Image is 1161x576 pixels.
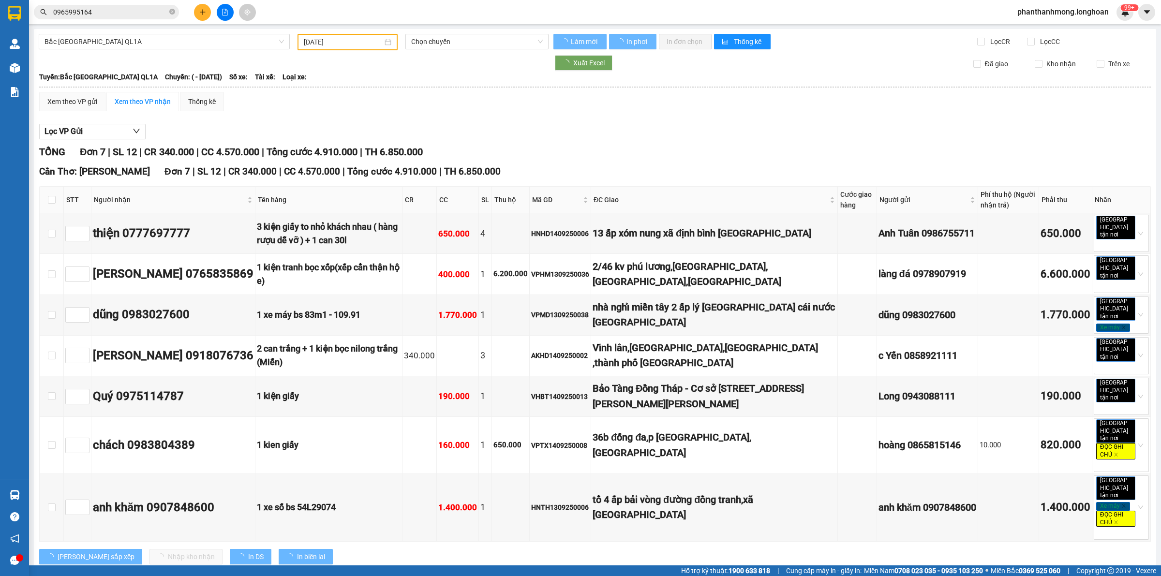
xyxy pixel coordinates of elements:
input: 13/09/2025 [304,37,383,47]
span: loading [286,553,297,560]
div: 1 [480,308,490,322]
img: logo-vxr [8,6,21,21]
span: close [1120,314,1125,319]
span: search [40,9,47,15]
div: 1 [480,438,490,452]
div: Xem theo VP gửi [47,96,97,107]
span: Đơn 7 [80,146,105,158]
span: [GEOGRAPHIC_DATA] tận nơi [1096,297,1135,321]
button: Lọc VP Gửi [39,124,146,139]
span: Xe máy [1096,324,1130,332]
span: Chuyến: ( - [DATE]) [165,72,222,82]
td: VPMD1309250038 [530,295,591,336]
span: Làm mới [571,36,599,47]
div: 650.000 [1041,225,1090,242]
img: warehouse-icon [10,490,20,500]
span: Chọn chuyến [411,34,543,49]
span: | [777,565,779,576]
td: HNHD1409250006 [530,213,591,254]
span: close-circle [169,9,175,15]
div: VPMD1309250038 [531,310,589,320]
div: 3 kiện giấy to nhỏ khách nhau ( hàng rượu dễ vỡ ) + 1 can 30l [257,220,401,248]
span: | [223,166,226,177]
span: notification [10,534,19,543]
span: CC 4.570.000 [201,146,259,158]
div: 4 [480,227,490,240]
button: caret-down [1138,4,1155,21]
span: [GEOGRAPHIC_DATA] tận nơi [1096,419,1135,443]
div: AKHD1409250002 [531,350,589,361]
button: Làm mới [553,34,607,49]
span: [GEOGRAPHIC_DATA] tận nơi [1096,476,1135,500]
span: loading [238,553,248,560]
button: bar-chartThống kê [714,34,771,49]
div: 13 ấp xóm nung xã định bình [GEOGRAPHIC_DATA] [593,226,836,241]
span: | [279,166,282,177]
img: warehouse-icon [10,63,20,73]
span: Bắc Trung Nam QL1A [45,34,284,49]
div: nhà nghỉ miền tây 2 ấp lý [GEOGRAPHIC_DATA] cái nước [GEOGRAPHIC_DATA] [593,300,836,330]
span: | [360,146,362,158]
span: In phơi [626,36,649,47]
img: solution-icon [10,87,20,97]
div: Nhãn [1095,194,1148,205]
span: Tài xế: [255,72,275,82]
span: Ngày in phiếu: 08:18 ngày [65,19,199,30]
div: 400.000 [438,268,477,281]
div: 650.000 [493,440,528,451]
div: 10.000 [980,440,1037,451]
span: Hỗ trợ kỹ thuật: [681,565,770,576]
span: SL 12 [113,146,137,158]
div: Bảo Tàng Đồng Tháp - Cơ sở [STREET_ADDRESS][PERSON_NAME][PERSON_NAME] [593,381,836,412]
span: close [1120,395,1125,400]
span: Lọc VP Gửi [45,125,83,137]
span: close [1120,354,1125,359]
div: hoàng 0865815146 [878,438,976,453]
button: file-add [217,4,234,21]
span: close [1114,452,1118,457]
span: close [1120,233,1125,237]
th: Phí thu hộ (Người nhận trả) [978,187,1039,213]
span: close [1121,503,1126,508]
div: Anh Tuân 0986755711 [878,226,976,241]
div: 1 kiện tranh bọc xốp(xếp cẩn thận hộ e) [257,261,401,288]
span: [GEOGRAPHIC_DATA] tận nơi [1096,379,1135,402]
span: [GEOGRAPHIC_DATA] tận nơi [1096,216,1135,239]
div: 1 kien giấy [257,438,401,452]
span: aim [244,9,251,15]
span: ĐỌC GHI CHÚ [1096,443,1135,459]
div: 1 [480,267,490,281]
img: icon-new-feature [1121,8,1130,16]
div: 1 xe máy bs 83m1 - 109.91 [257,308,401,322]
div: Xem theo VP nhận [115,96,171,107]
span: close [1114,520,1118,525]
div: 2 can trắng + 1 kiện bọc nilong trắng (Miến) [257,342,401,369]
div: Thống kê [188,96,216,107]
div: 820.000 [1041,437,1090,454]
div: 190.000 [1041,388,1090,405]
span: Tổng cước 4.910.000 [267,146,357,158]
span: Cung cấp máy in - giấy in: [786,565,862,576]
span: close [1120,273,1125,278]
div: [PERSON_NAME] 0918076736 [93,347,253,365]
span: TH 6.850.000 [365,146,423,158]
span: close [1120,493,1125,498]
th: SL [479,187,492,213]
td: HNTH1309250006 [530,474,591,542]
span: close [1120,436,1125,441]
span: | [262,146,264,158]
div: 160.000 [438,439,477,452]
div: 340.000 [404,349,435,362]
div: dũng 0983027600 [93,306,253,324]
span: caret-down [1143,8,1151,16]
span: | [342,166,345,177]
span: TH 6.850.000 [444,166,501,177]
span: Lọc CR [986,36,1012,47]
span: close [1121,325,1126,330]
span: question-circle [10,512,19,521]
span: Miền Nam [864,565,983,576]
button: [PERSON_NAME] sắp xếp [39,549,142,564]
span: | [196,146,199,158]
span: phanthanhmong.longhoan [1010,6,1116,18]
th: Cước giao hàng [838,187,877,213]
